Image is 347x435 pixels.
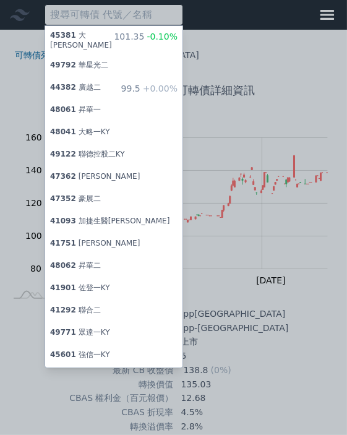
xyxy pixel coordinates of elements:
[50,217,169,229] div: 加捷生醫[PERSON_NAME]
[114,31,178,51] div: 101.35
[45,212,182,234] a: 41093加捷生醫[PERSON_NAME]
[50,150,76,158] span: 49122
[45,100,182,123] a: 48061昇華一
[50,31,76,40] span: 45381
[50,283,110,296] div: 佐登一KY
[50,328,110,340] div: 眾達一KY
[50,31,114,51] div: 大[PERSON_NAME]
[50,105,76,114] span: 48061
[45,323,182,345] a: 49771眾達一KY
[45,278,182,301] a: 41901佐登一KY
[50,194,76,203] span: 47352
[45,78,182,100] a: 44382廣越二 99.5+0.00%
[45,301,182,323] a: 41292聯合二
[50,127,110,140] div: 大略一KY
[45,234,182,256] a: 41751[PERSON_NAME]
[45,189,182,212] a: 47352豪展二
[50,61,76,69] span: 49792
[50,83,76,92] span: 44382
[50,350,76,359] span: 45601
[50,283,76,292] span: 41901
[50,261,76,270] span: 48062
[45,345,182,368] a: 45601強信一KY
[50,61,108,73] div: 華星光二
[144,32,178,41] span: -0.10%
[50,328,76,337] span: 49771
[50,239,76,248] span: 41751
[50,194,101,207] div: 豪展二
[45,167,182,189] a: 47362[PERSON_NAME]
[50,239,140,251] div: [PERSON_NAME]
[45,123,182,145] a: 48041大略一KY
[50,172,140,184] div: [PERSON_NAME]
[50,83,101,95] div: 廣越二
[121,83,178,95] div: 99.5
[50,306,76,314] span: 41292
[50,105,101,118] div: 昇華一
[45,145,182,167] a: 49122聯德控股二KY
[50,350,110,363] div: 強信一KY
[50,150,125,162] div: 聯德控股二KY
[45,56,182,78] a: 49792華星光二
[50,261,101,273] div: 昇華二
[50,306,101,318] div: 聯合二
[45,26,182,56] a: 45381大[PERSON_NAME] 101.35-0.10%
[50,172,76,181] span: 47362
[140,84,178,93] span: +0.00%
[50,217,76,225] span: 41093
[45,256,182,278] a: 48062昇華二
[50,127,76,136] span: 48041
